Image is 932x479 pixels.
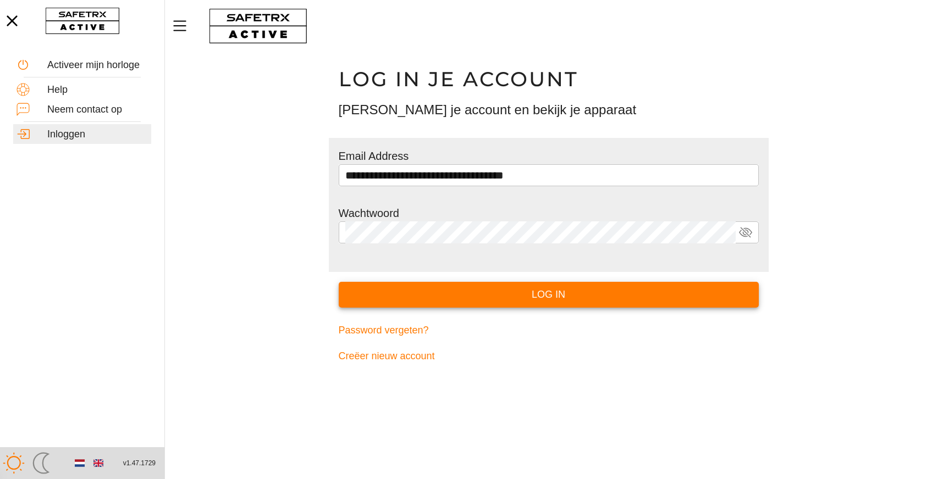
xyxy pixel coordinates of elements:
a: Password vergeten? [339,318,759,343]
button: Log in [339,282,759,308]
span: Creëer nieuw account [339,348,435,365]
div: Help [47,84,148,96]
div: Inloggen [47,129,148,141]
label: Wachtwoord [339,207,399,219]
button: Menu [170,14,198,37]
h1: Log in je account [339,66,759,92]
span: Log in [348,286,750,303]
img: ContactUs.svg [16,103,30,116]
img: nl.svg [75,458,85,468]
img: ModeLight.svg [3,452,25,474]
div: Activeer mijn horloge [47,59,148,71]
label: Email Address [339,150,409,162]
img: en.svg [93,458,103,468]
h3: [PERSON_NAME] je account en bekijk je apparaat [339,101,759,119]
a: Creëer nieuw account [339,343,759,369]
span: v1.47.1729 [123,458,156,469]
button: Dutch [70,454,89,472]
span: Password vergeten? [339,322,429,339]
div: Neem contact op [47,104,148,116]
img: ModeDark.svg [30,452,52,474]
button: v1.47.1729 [117,454,162,472]
img: Help.svg [16,83,30,96]
button: English [89,454,108,472]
